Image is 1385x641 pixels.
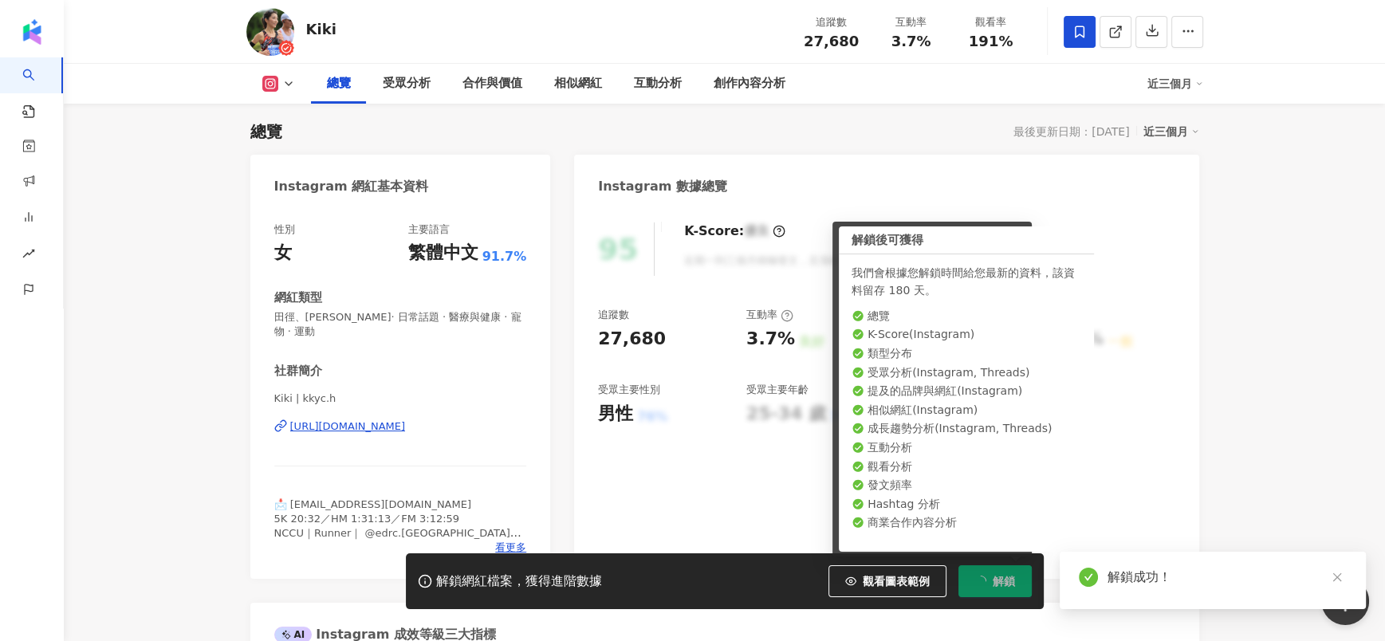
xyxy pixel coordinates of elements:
[891,33,931,49] span: 3.7%
[801,14,862,30] div: 追蹤數
[895,383,998,397] div: 商業合作內容覆蓋比例
[969,33,1013,49] span: 191%
[22,238,35,273] span: rise
[958,565,1032,597] button: 解鎖
[274,310,527,339] span: 田徑、[PERSON_NAME]· 日常話題 · 醫療與健康 · 寵物 · 運動
[274,289,322,306] div: 網紅類型
[436,573,602,590] div: 解鎖網紅檔案，獲得進階數據
[246,8,294,56] img: KOL Avatar
[408,241,478,265] div: 繁體中文
[482,248,527,265] span: 91.7%
[598,327,666,352] div: 27,680
[274,391,527,406] span: Kiki | kkyc.h
[274,419,527,434] a: [URL][DOMAIN_NAME]
[746,308,793,322] div: 互動率
[274,363,322,379] div: 社群簡介
[327,74,351,93] div: 總覽
[1332,572,1343,583] span: close
[1013,125,1129,138] div: 最後更新日期：[DATE]
[684,222,785,240] div: K-Score :
[598,178,727,195] div: Instagram 數據總覽
[290,419,406,434] div: [URL][DOMAIN_NAME]
[804,33,859,49] span: 27,680
[714,74,785,93] div: 創作內容分析
[993,575,1015,588] span: 解鎖
[274,178,429,195] div: Instagram 網紅基本資料
[1143,121,1199,142] div: 近三個月
[895,327,949,352] div: 191%
[746,327,795,352] div: 3.7%
[598,402,633,427] div: 男性
[554,74,602,93] div: 相似網紅
[306,19,336,39] div: Kiki
[828,565,946,597] button: 觀看圖表範例
[274,498,521,583] span: 📩 [EMAIL_ADDRESS][DOMAIN_NAME] 5K 20:32／HM 1:31:13／FM 3:12:59 NCCU｜Runner｜ @edrc.[GEOGRAPHIC_DATA...
[462,74,522,93] div: 合作與價值
[895,308,942,322] div: 觀看率
[961,14,1021,30] div: 觀看率
[495,541,526,555] span: 看更多
[1043,308,1090,322] div: 漲粉率
[383,74,431,93] div: 受眾分析
[746,383,809,397] div: 受眾主要年齡
[1079,568,1098,587] span: check-circle
[881,14,942,30] div: 互動率
[250,120,282,143] div: 總覽
[1147,71,1203,96] div: 近三個月
[1108,568,1347,587] div: 解鎖成功！
[19,19,45,45] img: logo icon
[598,308,629,322] div: 追蹤數
[408,222,450,237] div: 主要語言
[274,222,295,237] div: 性別
[634,74,682,93] div: 互動分析
[863,575,930,588] span: 觀看圖表範例
[22,57,54,120] a: search
[974,574,987,588] span: loading
[598,383,660,397] div: 受眾主要性別
[274,241,292,265] div: 女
